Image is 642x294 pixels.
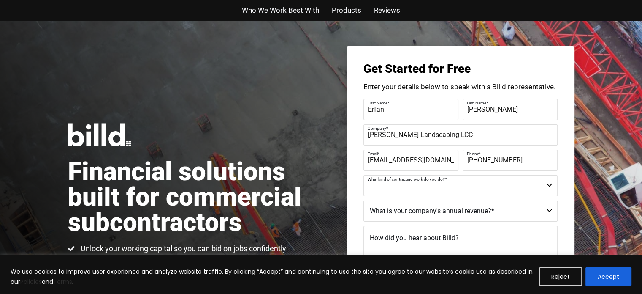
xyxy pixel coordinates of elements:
span: Last Name [467,100,486,105]
a: Products [332,4,361,16]
a: Policies [20,278,42,286]
span: Unlock your working capital so you can bid on jobs confidently [79,244,286,254]
p: We use cookies to improve user experience and analyze website traffic. By clicking “Accept” and c... [11,267,533,287]
a: Who We Work Best With [242,4,319,16]
p: Enter your details below to speak with a Billd representative. [363,83,558,91]
a: Reviews [374,4,400,16]
button: Reject [539,267,582,286]
span: How did you hear about Billd? [370,234,459,242]
span: Company [368,126,386,130]
h1: Financial solutions built for commercial subcontractors [68,159,321,235]
span: Phone [467,151,479,156]
a: Terms [53,278,72,286]
h3: Get Started for Free [363,63,558,75]
button: Accept [585,267,631,286]
span: First Name [368,100,387,105]
span: Email [368,151,378,156]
